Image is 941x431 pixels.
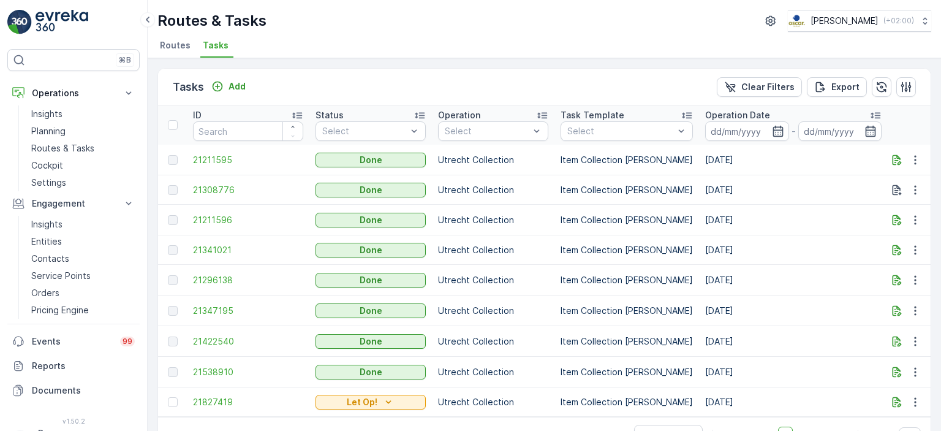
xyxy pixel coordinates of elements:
a: Insights [26,105,140,123]
p: Clear Filters [741,81,795,93]
a: Documents [7,378,140,403]
td: [DATE] [699,145,888,175]
button: Engagement [7,191,140,216]
div: Toggle Row Selected [168,215,178,225]
p: Contacts [31,253,69,265]
button: Export [807,77,867,97]
a: Reports [7,354,140,378]
span: 21211595 [193,154,303,166]
div: Toggle Row Selected [168,337,178,346]
input: dd/mm/yyyy [705,121,789,141]
div: Toggle Row Selected [168,397,178,407]
div: Toggle Row Selected [168,155,178,165]
p: Routes & Tasks [157,11,266,31]
p: Export [831,81,860,93]
p: Item Collection [PERSON_NAME] [561,244,693,256]
p: ⌘B [119,55,131,65]
p: Item Collection [PERSON_NAME] [561,335,693,348]
p: Item Collection [PERSON_NAME] [561,214,693,226]
a: 21211596 [193,214,303,226]
p: Let Op! [347,396,377,408]
td: [DATE] [699,265,888,296]
input: Search [193,121,303,141]
a: 21308776 [193,184,303,196]
p: Item Collection [PERSON_NAME] [561,305,693,317]
button: Done [316,365,426,380]
p: Utrecht Collection [438,396,548,408]
a: 21538910 [193,366,303,378]
div: Toggle Row Selected [168,245,178,255]
a: 21347195 [193,305,303,317]
span: 21296138 [193,274,303,286]
p: Planning [31,125,66,137]
div: Toggle Row Selected [168,185,178,195]
p: Utrecht Collection [438,244,548,256]
p: Operations [32,87,115,99]
a: Events99 [7,329,140,354]
span: Tasks [203,39,229,51]
p: Done [360,184,382,196]
button: Let Op! [316,395,426,410]
p: Utrecht Collection [438,335,548,348]
td: [DATE] [699,387,888,417]
p: Routes & Tasks [31,142,94,154]
a: 21341021 [193,244,303,256]
span: 21827419 [193,396,303,408]
div: Toggle Row Selected [168,275,178,285]
p: Entities [31,235,62,248]
a: Cockpit [26,157,140,174]
p: [PERSON_NAME] [811,15,879,27]
button: Done [316,303,426,318]
p: Operation [438,109,480,121]
p: ID [193,109,202,121]
td: [DATE] [699,175,888,205]
p: Utrecht Collection [438,154,548,166]
p: Item Collection [PERSON_NAME] [561,184,693,196]
p: Add [229,80,246,93]
p: - [792,124,796,139]
button: Done [316,213,426,227]
a: Service Points [26,267,140,284]
p: Events [32,335,113,348]
button: Add [206,79,251,94]
p: Task Template [561,109,624,121]
p: Insights [31,108,62,120]
img: logo [7,10,32,34]
a: 21422540 [193,335,303,348]
p: Done [360,274,382,286]
img: basis-logo_rgb2x.png [788,14,806,28]
p: Settings [31,177,66,189]
input: dd/mm/yyyy [798,121,882,141]
p: Done [360,305,382,317]
p: Item Collection [PERSON_NAME] [561,396,693,408]
a: Pricing Engine [26,302,140,319]
div: Toggle Row Selected [168,367,178,377]
a: Insights [26,216,140,233]
button: Done [316,183,426,197]
td: [DATE] [699,235,888,265]
span: Routes [160,39,191,51]
a: Entities [26,233,140,250]
td: [DATE] [699,357,888,387]
p: Documents [32,384,135,397]
p: Select [567,125,674,137]
p: Orders [31,287,59,299]
p: Service Points [31,270,91,282]
a: Planning [26,123,140,140]
p: Utrecht Collection [438,274,548,286]
p: Done [360,335,382,348]
button: Done [316,334,426,349]
p: Reports [32,360,135,372]
p: Item Collection [PERSON_NAME] [561,154,693,166]
p: Select [322,125,407,137]
button: Operations [7,81,140,105]
p: Done [360,244,382,256]
button: Done [316,243,426,257]
button: Clear Filters [717,77,802,97]
div: Toggle Row Selected [168,306,178,316]
td: [DATE] [699,205,888,235]
button: Done [316,153,426,167]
